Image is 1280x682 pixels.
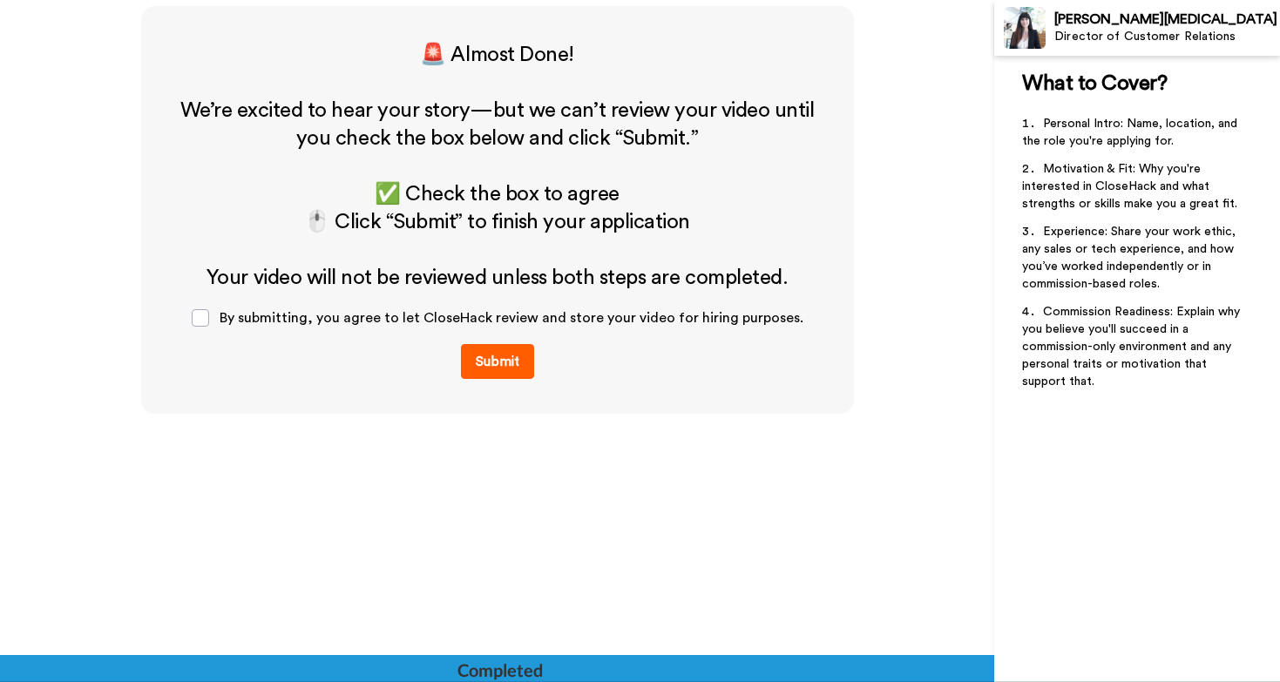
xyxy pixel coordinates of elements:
[375,184,619,205] span: ✅ Check the box to agree
[1004,7,1046,49] img: Profile Image
[457,658,541,682] div: Completed
[207,267,788,288] span: Your video will not be reviewed unless both steps are completed.
[420,44,573,65] span: 🚨 Almost Done!
[1022,163,1237,210] span: Motivation & Fit: Why you're interested in CloseHack and what strengths or skills make you a grea...
[1022,73,1167,94] span: What to Cover?
[461,344,534,379] button: Submit
[1054,30,1279,44] div: Director of Customer Relations
[1022,306,1243,388] span: Commission Readiness: Explain why you believe you'll succeed in a commission-only environment and...
[180,100,819,149] span: We’re excited to hear your story—but we can’t review your video until you check the box below and...
[1054,11,1279,28] div: [PERSON_NAME][MEDICAL_DATA]
[304,212,689,233] span: 🖱️ Click “Submit” to finish your application
[1022,226,1239,290] span: Experience: Share your work ethic, any sales or tech experience, and how you’ve worked independen...
[1022,118,1241,147] span: Personal Intro: Name, location, and the role you're applying for.
[220,311,803,325] span: By submitting, you agree to let CloseHack review and store your video for hiring purposes.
